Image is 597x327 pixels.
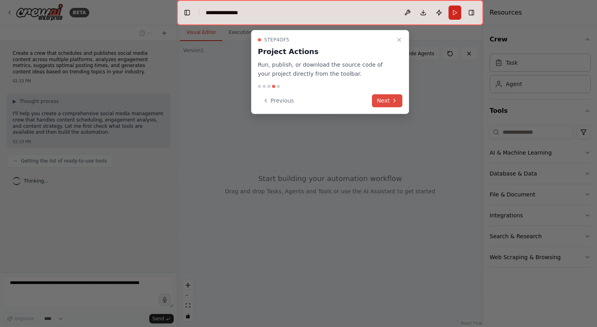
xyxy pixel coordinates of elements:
button: Hide left sidebar [182,7,193,18]
button: Close walkthrough [394,35,404,45]
button: Next [372,94,402,107]
span: Step 4 of 5 [264,37,289,43]
button: Previous [258,94,298,107]
h3: Project Actions [258,46,393,57]
p: Run, publish, or download the source code of your project directly from the toolbar. [258,60,393,78]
